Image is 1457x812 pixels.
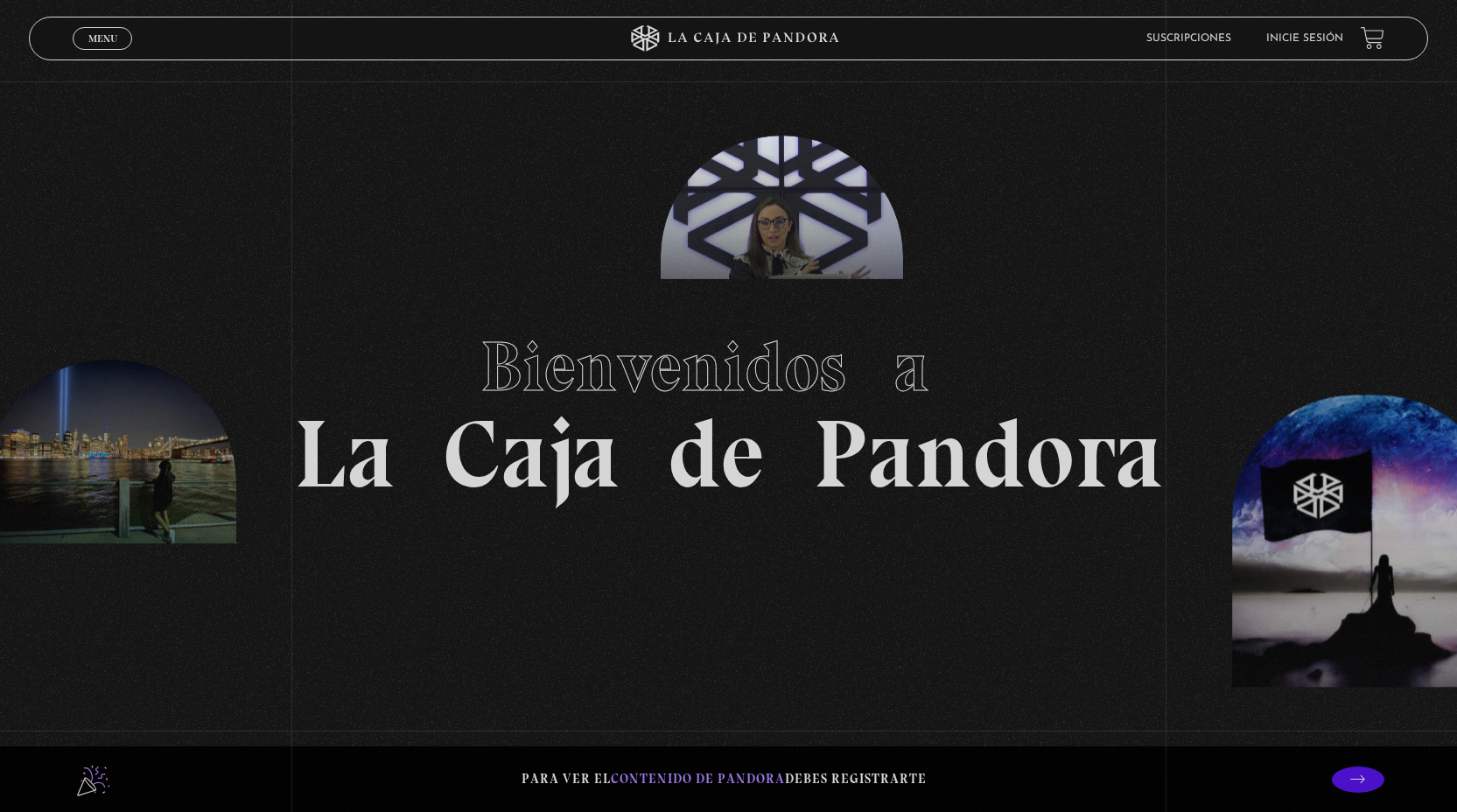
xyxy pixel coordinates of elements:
[1266,33,1343,44] a: Inicie sesión
[522,767,927,791] p: Para ver el debes registrarte
[294,310,1163,502] h1: La Caja de Pandora
[1146,33,1231,44] a: Suscripciones
[82,47,123,59] span: Cerrar
[480,325,977,409] span: Bienvenidos a
[88,33,117,44] span: Menu
[611,771,785,787] span: contenido de Pandora
[1361,26,1384,50] a: View your shopping cart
